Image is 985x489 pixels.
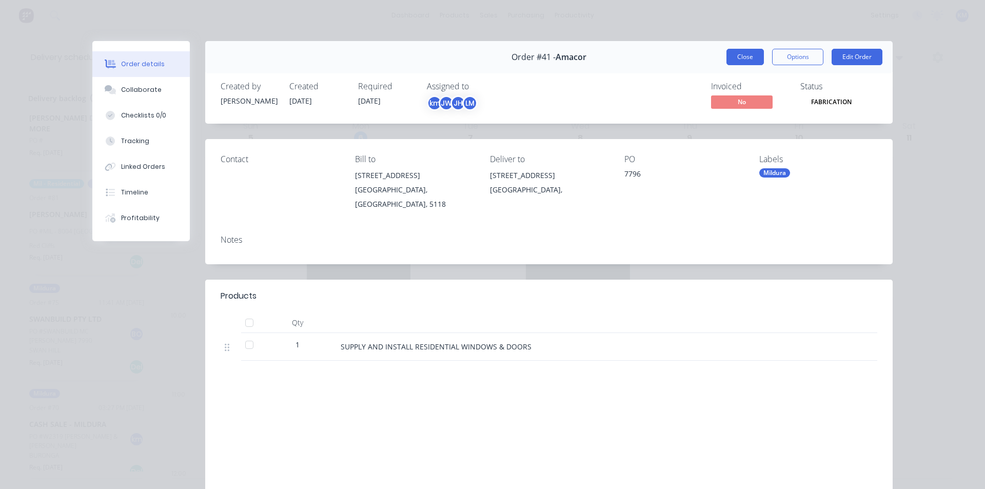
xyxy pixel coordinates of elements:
[121,213,160,223] div: Profitability
[121,85,162,94] div: Collaborate
[511,52,556,62] span: Order #41 -
[355,183,473,211] div: [GEOGRAPHIC_DATA], [GEOGRAPHIC_DATA], 5118
[832,49,882,65] button: Edit Order
[121,60,165,69] div: Order details
[462,95,478,111] div: LM
[121,162,165,171] div: Linked Orders
[92,51,190,77] button: Order details
[121,188,148,197] div: Timeline
[726,49,764,65] button: Close
[711,82,788,91] div: Invoiced
[289,82,346,91] div: Created
[427,82,529,91] div: Assigned to
[556,52,586,62] span: Amacor
[800,95,862,108] span: FABRICATION
[711,95,773,108] span: No
[358,96,381,106] span: [DATE]
[221,235,877,245] div: Notes
[355,168,473,211] div: [STREET_ADDRESS][GEOGRAPHIC_DATA], [GEOGRAPHIC_DATA], 5118
[121,111,166,120] div: Checklists 0/0
[121,136,149,146] div: Tracking
[759,168,790,178] div: Mildura
[221,154,339,164] div: Contact
[800,95,862,111] button: FABRICATION
[624,168,742,183] div: 7796
[92,205,190,231] button: Profitability
[427,95,478,111] button: kmJWJHLM
[92,128,190,154] button: Tracking
[92,154,190,180] button: Linked Orders
[759,154,877,164] div: Labels
[800,82,877,91] div: Status
[624,154,742,164] div: PO
[221,82,277,91] div: Created by
[92,77,190,103] button: Collaborate
[490,183,608,197] div: [GEOGRAPHIC_DATA],
[221,95,277,106] div: [PERSON_NAME]
[450,95,466,111] div: JH
[439,95,454,111] div: JW
[92,180,190,205] button: Timeline
[427,95,442,111] div: km
[490,168,608,201] div: [STREET_ADDRESS][GEOGRAPHIC_DATA],
[772,49,823,65] button: Options
[295,339,300,350] span: 1
[221,290,257,302] div: Products
[92,103,190,128] button: Checklists 0/0
[490,168,608,183] div: [STREET_ADDRESS]
[267,312,328,333] div: Qty
[355,168,473,183] div: [STREET_ADDRESS]
[490,154,608,164] div: Deliver to
[355,154,473,164] div: Bill to
[289,96,312,106] span: [DATE]
[341,342,531,351] span: SUPPLY AND INSTALL RESIDENTIAL WINDOWS & DOORS
[358,82,415,91] div: Required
